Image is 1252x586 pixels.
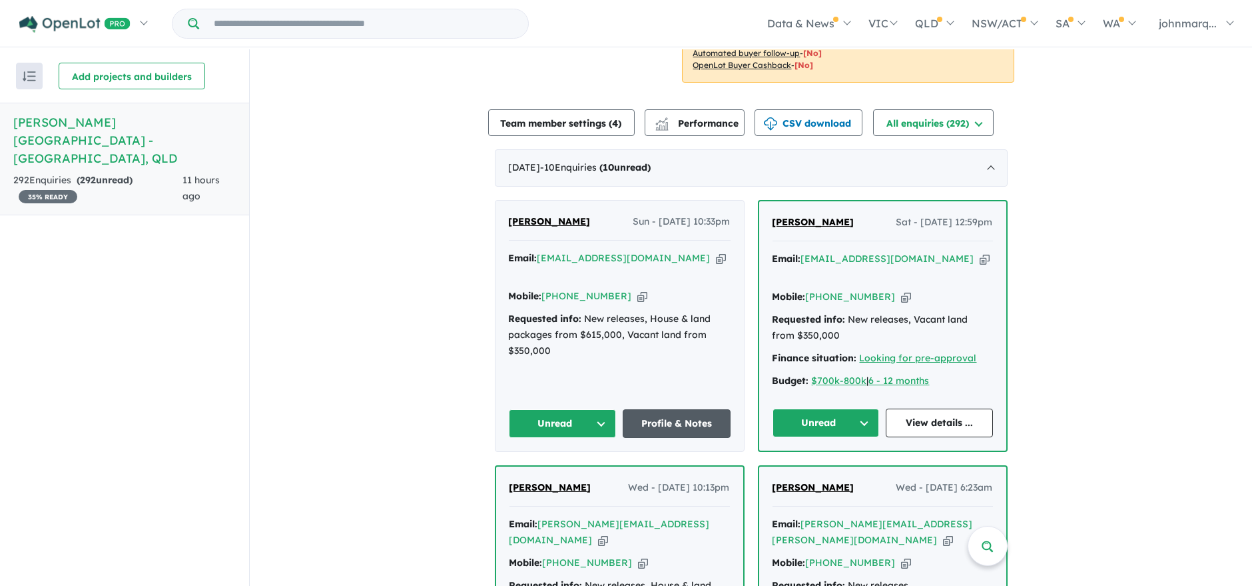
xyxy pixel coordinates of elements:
[509,311,731,359] div: New releases, House & land packages from $615,000, Vacant land from $350,000
[509,214,591,230] a: [PERSON_NAME]
[901,556,911,570] button: Copy
[655,117,667,125] img: line-chart.svg
[603,161,615,173] span: 10
[488,109,635,136] button: Team member settings (4)
[773,313,846,325] strong: Requested info:
[806,557,896,569] a: [PHONE_NUMBER]
[773,352,857,364] strong: Finance situation:
[509,518,538,530] strong: Email:
[600,161,651,173] strong: ( unread)
[773,291,806,303] strong: Mobile:
[943,533,953,547] button: Copy
[806,291,896,303] a: [PHONE_NUMBER]
[637,289,647,303] button: Copy
[509,480,591,496] a: [PERSON_NAME]
[773,518,801,530] strong: Email:
[13,173,182,205] div: 292 Enquir ies
[80,174,96,186] span: 292
[638,556,648,570] button: Copy
[23,71,36,81] img: sort.svg
[773,215,854,231] a: [PERSON_NAME]
[773,557,806,569] strong: Mobile:
[812,375,867,387] a: $700k-800k
[693,48,800,58] u: Automated buyer follow-up
[657,117,739,129] span: Performance
[509,290,542,302] strong: Mobile:
[716,251,726,265] button: Copy
[202,9,525,38] input: Try estate name, suburb, builder or developer
[764,117,777,131] img: download icon
[773,373,993,389] div: |
[509,409,617,438] button: Unread
[755,109,862,136] button: CSV download
[896,215,993,231] span: Sat - [DATE] 12:59pm
[773,409,880,437] button: Unread
[19,16,131,33] img: Openlot PRO Logo White
[773,518,973,546] a: [PERSON_NAME][EMAIL_ADDRESS][PERSON_NAME][DOMAIN_NAME]
[543,557,633,569] a: [PHONE_NUMBER]
[182,174,220,202] span: 11 hours ago
[773,480,854,496] a: [PERSON_NAME]
[980,252,990,266] button: Copy
[77,174,133,186] strong: ( unread)
[901,290,911,304] button: Copy
[509,557,543,569] strong: Mobile:
[655,122,669,131] img: bar-chart.svg
[495,149,1008,187] div: [DATE]
[773,312,993,344] div: New releases, Vacant land from $350,000
[693,60,792,70] u: OpenLot Buyer Cashback
[537,252,711,264] a: [EMAIL_ADDRESS][DOMAIN_NAME]
[598,533,608,547] button: Copy
[1159,17,1217,30] span: johnmarq...
[773,375,809,387] strong: Budget:
[541,161,651,173] span: - 10 Enquir ies
[542,290,632,302] a: [PHONE_NUMBER]
[59,63,205,89] button: Add projects and builders
[623,409,731,438] a: Profile & Notes
[795,60,814,70] span: [No]
[509,252,537,264] strong: Email:
[773,253,801,265] strong: Email:
[613,117,619,129] span: 4
[886,409,993,437] a: View details ...
[773,216,854,228] span: [PERSON_NAME]
[896,480,993,496] span: Wed - [DATE] 6:23am
[869,375,930,387] a: 6 - 12 months
[773,481,854,493] span: [PERSON_NAME]
[509,518,710,546] a: [PERSON_NAME][EMAIL_ADDRESS][DOMAIN_NAME]
[860,352,977,364] a: Looking for pre-approval
[509,481,591,493] span: [PERSON_NAME]
[804,48,822,58] span: [No]
[801,253,974,265] a: [EMAIL_ADDRESS][DOMAIN_NAME]
[873,109,994,136] button: All enquiries (292)
[509,215,591,227] span: [PERSON_NAME]
[19,190,77,203] span: 35 % READY
[509,313,582,325] strong: Requested info:
[629,480,730,496] span: Wed - [DATE] 10:13pm
[645,109,745,136] button: Performance
[633,214,731,230] span: Sun - [DATE] 10:33pm
[13,113,236,167] h5: [PERSON_NAME][GEOGRAPHIC_DATA] - [GEOGRAPHIC_DATA] , QLD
